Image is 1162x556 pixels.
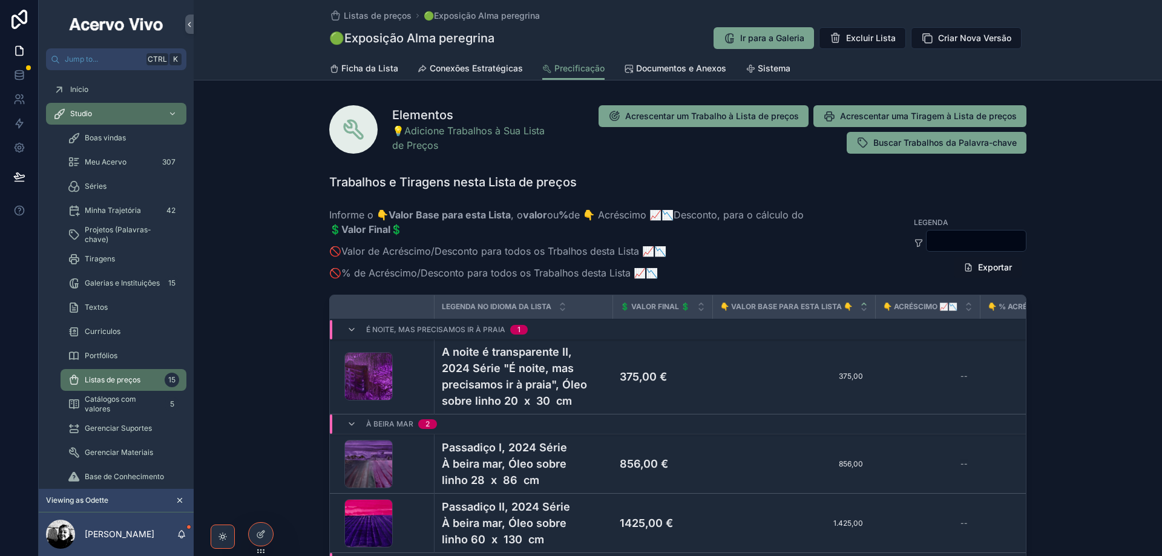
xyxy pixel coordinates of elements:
a: Sistema [746,57,790,82]
span: Studio [70,109,92,119]
a: Meu Acervo307 [61,151,186,173]
span: Base de Conhecimento [85,472,164,482]
h4: 1425,00 € [620,515,705,531]
span: Ir para a Galeria [740,32,804,44]
span: Sistema [758,62,790,74]
a: Studio [46,103,186,125]
span: Legenda no Idioma da Lista [442,302,551,312]
div: 15 [165,373,179,387]
a: Conexões Estratégicas [418,57,523,82]
span: Listas de preços [85,375,140,385]
span: Buscar Trabalhos da Palavra-chave [873,137,1017,149]
span: 💲 Valor final 💲 [620,302,690,312]
a: Galerias e Instituições15 [61,272,186,294]
span: Projetos (Palavras-chave) [85,225,174,244]
h1: Trabalhos e Tiragens nesta Lista de preços [329,174,577,191]
span: Viewing as Odette [46,495,108,505]
a: Curriculos [61,321,186,342]
a: Textos [61,296,186,318]
a: Séries [61,175,186,197]
button: Acrescentar um Trabalho à Lista de preços [599,105,809,127]
span: 👇 Acréscimo 📈📉 [883,302,957,312]
a: Minha Trajetória42 [61,200,186,221]
span: 375,00 [724,371,863,381]
strong: Valor Base para esta Lista [389,209,511,221]
span: K [171,54,180,64]
a: Início [46,79,186,100]
h1: Elementos [392,106,547,123]
div: 15 [165,276,179,290]
span: Gerenciar Materiais [85,448,153,457]
span: Precificação [554,62,605,74]
span: Documentos e Anexos [636,62,726,74]
span: Jump to... [65,54,142,64]
h4: Passadiço II, 2024 Série À beira mar, Óleo sobre linho 60 x 130 cm [442,499,606,548]
a: Gerenciar Materiais [61,442,186,463]
a: Listas de preços [329,10,412,22]
p: 🚫Valor de Acréscimo/Desconto para todos os Trbalhos desta Lista 📈📉 [329,244,841,258]
span: Galerias e Instituições [85,278,160,288]
span: 👇 Valor Base para esta Lista 👇 [720,302,853,312]
p: 🚫% de Acréscimo/Desconto para todos os Trabalhos desta Lista 📈📉 [329,266,841,280]
span: 856,00 [724,459,863,469]
span: 👇 % Acréscimo 📈📉 [988,302,1071,312]
span: Meu Acervo [85,157,126,167]
span: Criar Nova Versão [938,32,1011,44]
a: Catálogos com valores5 [61,393,186,415]
h4: 856,00 € [620,456,705,472]
span: É noite, mas precisamos ir à praia [366,325,505,335]
span: Ctrl [146,53,168,65]
a: 💡Adicione Trabalhos à Sua Lista de Preços [392,123,547,152]
button: Excluir Lista [819,27,906,49]
span: Séries [85,182,107,191]
div: 42 [163,203,179,218]
span: Acrescentar uma Tiragem à Lista de preços [840,110,1017,122]
a: Base de Conhecimento [61,466,186,488]
button: Jump to...CtrlK [46,48,186,70]
span: Gerenciar Suportes [85,424,152,433]
div: -- [960,459,968,469]
div: 1 [517,325,520,335]
h4: A noite é transparente II, 2024 Série "É noite, mas precisamos ir à praia", Óleo sobre linho 20 x... [442,344,606,409]
span: Catálogos com valores [85,394,160,414]
div: 2 [425,419,430,429]
a: Listas de preços15 [61,369,186,391]
button: Ir para a Galeria [714,27,814,49]
span: Ficha da Lista [341,62,398,74]
div: -- [960,518,968,528]
span: À beira mar [366,419,413,429]
a: Projetos (Palavras-chave) [61,224,186,246]
span: Boas vindas [85,133,126,143]
strong: Valor Final [341,223,390,235]
a: Documentos e Anexos [624,57,726,82]
button: Exportar [954,257,1022,278]
span: Tiragens [85,254,115,264]
button: Acrescentar uma Tiragem à Lista de preços [813,105,1026,127]
img: App logo [67,15,165,34]
span: Acrescentar um Trabalho à Lista de preços [625,110,799,122]
div: scrollable content [39,70,194,489]
span: Listas de preços [344,10,412,22]
span: Portfólios [85,351,117,361]
a: Ficha da Lista [329,57,398,82]
p: Informe o 👇 , o ou de 👇 Acréscimo 📈📉Desconto, para o cálculo do 💲 💲 [329,208,841,237]
div: 307 [159,155,179,169]
h1: 🟢Exposição Alma peregrina [329,30,494,47]
a: 🟢Exposição Alma peregrina [424,10,540,22]
a: Precificação [542,57,605,80]
span: Conexões Estratégicas [430,62,523,74]
span: Excluir Lista [846,32,896,44]
div: -- [960,371,968,381]
button: Criar Nova Versão [911,27,1022,49]
div: 5 [165,397,179,411]
a: Portfólios [61,345,186,367]
label: legenda [914,217,948,227]
a: Tiragens [61,248,186,270]
span: Curriculos [85,327,120,336]
h4: Passadiço I, 2024 Série À beira mar, Óleo sobre linho 28 x 86 cm [442,439,606,488]
strong: % [559,209,568,221]
a: Boas vindas [61,127,186,149]
strong: valor [523,209,547,221]
span: Início [70,85,88,94]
